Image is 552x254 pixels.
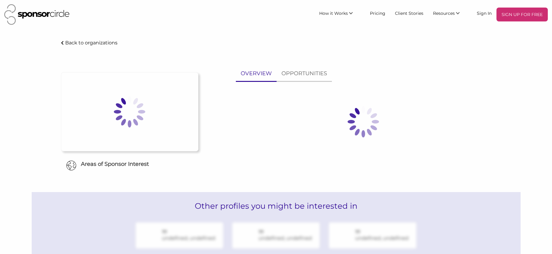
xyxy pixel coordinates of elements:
a: Client Stories [390,8,428,18]
span: How it Works [319,11,348,16]
p: OVERVIEW [241,69,272,78]
p: SIGN UP FOR FREE [499,10,545,19]
li: Resources [428,8,472,21]
span: Resources [433,11,455,16]
p: OPPORTUNITIES [281,69,327,78]
img: Loading spinner [99,82,160,142]
img: Globe Icon [66,160,76,171]
h6: Areas of Sponsor Interest [56,160,203,168]
li: How it Works [314,8,365,21]
img: Loading spinner [333,92,393,152]
a: Pricing [365,8,390,18]
a: Sign In [472,8,496,18]
h2: Other profiles you might be interested in [32,192,521,220]
p: Back to organizations [65,40,117,46]
img: Sponsor Circle Logo [4,4,69,25]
